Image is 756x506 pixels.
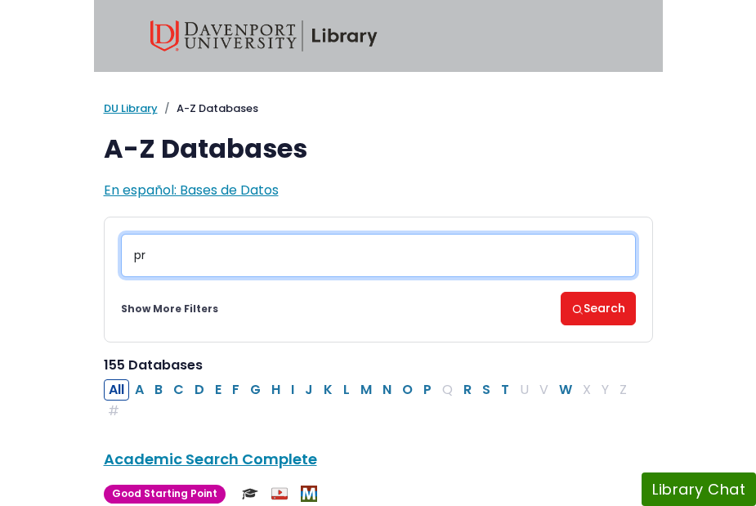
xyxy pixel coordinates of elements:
[271,486,288,502] img: Audio & Video
[356,379,377,401] button: Filter Results M
[104,379,129,401] button: All
[266,379,285,401] button: Filter Results H
[104,101,653,117] nav: breadcrumb
[130,379,149,401] button: Filter Results A
[104,101,158,116] a: DU Library
[286,379,299,401] button: Filter Results I
[477,379,495,401] button: Filter Results S
[242,486,258,502] img: Scholarly or Peer Reviewed
[496,379,514,401] button: Filter Results T
[300,379,318,401] button: Filter Results J
[104,181,279,199] a: En español: Bases de Datos
[301,486,317,502] img: MeL (Michigan electronic Library)
[245,379,266,401] button: Filter Results G
[121,302,218,316] a: Show More Filters
[227,379,244,401] button: Filter Results F
[168,379,189,401] button: Filter Results C
[104,133,653,164] h1: A-Z Databases
[190,379,209,401] button: Filter Results D
[338,379,355,401] button: Filter Results L
[104,356,203,374] span: 155 Databases
[418,379,436,401] button: Filter Results P
[150,20,378,51] img: Davenport University Library
[158,101,258,117] li: A-Z Databases
[642,472,756,506] button: Library Chat
[397,379,418,401] button: Filter Results O
[319,379,338,401] button: Filter Results K
[104,485,226,504] span: Good Starting Point
[121,234,636,277] input: Search database by title or keyword
[210,379,226,401] button: Filter Results E
[104,449,317,469] a: Academic Search Complete
[378,379,396,401] button: Filter Results N
[554,379,577,401] button: Filter Results W
[561,292,636,325] button: Search
[104,380,633,420] div: Alpha-list to filter by first letter of database name
[150,379,168,401] button: Filter Results B
[459,379,476,401] button: Filter Results R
